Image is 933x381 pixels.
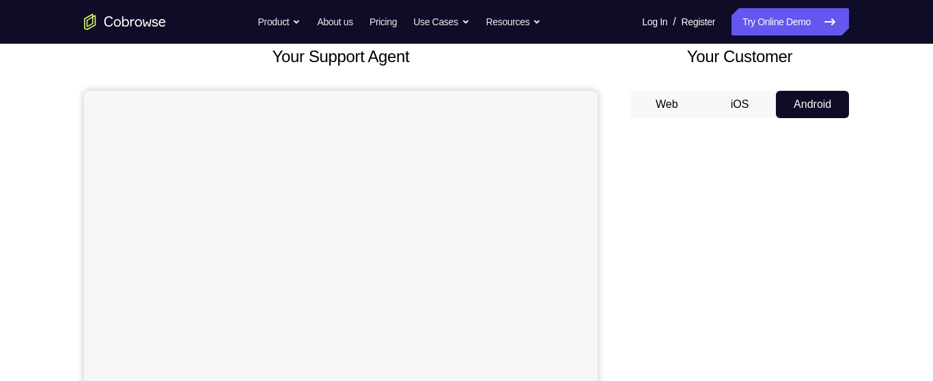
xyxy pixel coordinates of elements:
button: Android [776,91,849,118]
h2: Your Support Agent [84,44,598,69]
button: iOS [704,91,777,118]
span: / [673,14,676,30]
button: Web [630,91,704,118]
a: Register [682,8,715,36]
button: Product [258,8,301,36]
h2: Your Customer [630,44,849,69]
button: Resources [486,8,542,36]
a: Log In [642,8,667,36]
a: Try Online Demo [732,8,849,36]
a: Go to the home page [84,14,166,30]
a: About us [317,8,352,36]
a: Pricing [370,8,397,36]
button: Use Cases [413,8,469,36]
